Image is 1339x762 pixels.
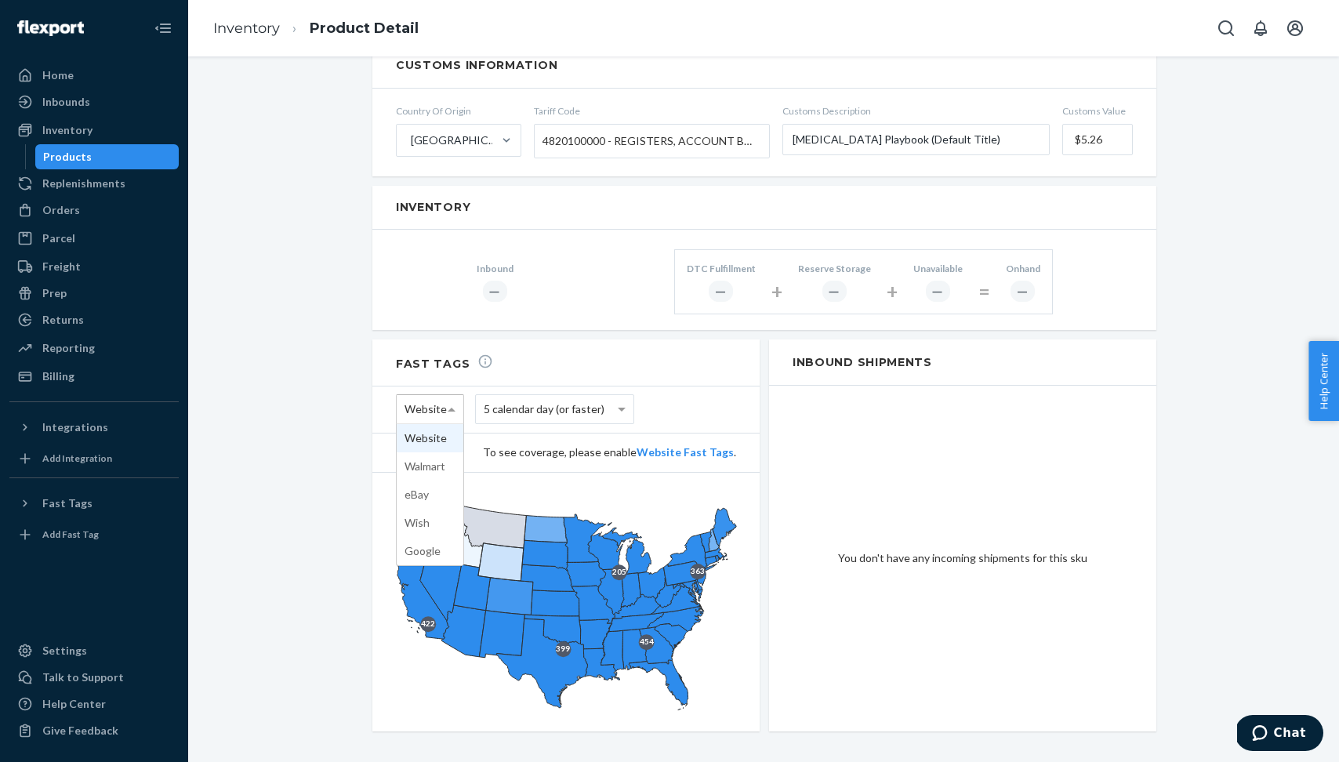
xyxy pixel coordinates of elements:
a: Prep [9,281,179,306]
div: Parcel [42,230,75,246]
div: Billing [42,368,74,384]
div: [GEOGRAPHIC_DATA] [411,132,500,148]
a: Inventory [9,118,179,143]
input: [GEOGRAPHIC_DATA] [409,132,411,148]
div: Freight [42,259,81,274]
div: Reporting [42,340,95,356]
a: Help Center [9,691,179,717]
div: Add Integration [42,452,112,465]
div: Inventory [42,122,93,138]
a: Settings [9,638,179,663]
button: Integrations [9,415,179,440]
div: Integrations [42,419,108,435]
div: To see coverage, please enable . [396,444,736,460]
a: Inbounds [9,89,179,114]
div: Inbound [477,262,513,275]
a: Freight [9,254,179,279]
div: Fast Tags [42,495,93,511]
div: You don't have any incoming shipments for this sku [769,386,1156,731]
button: Give Feedback [9,718,179,743]
span: 4820100000 - REGISTERS, ACCOUNT BOOKS, NOTEBOOKS, ORDER BOOKS, RECEIPT BOOKS, LETTER PADS, MEMORA... [542,128,753,154]
a: Replenishments [9,171,179,196]
a: Add Fast Tag [9,522,179,547]
span: Customs Value [1062,104,1133,118]
iframe: Opens a widget where you can chat to one of our agents [1237,715,1323,754]
span: Customs Description [782,104,1050,118]
div: ― [822,281,847,302]
span: Country Of Origin [396,104,521,118]
div: ― [483,281,507,302]
div: + [887,278,898,306]
div: Unavailable [913,262,963,275]
a: Website Fast Tags [637,445,734,459]
button: Open Search Box [1210,13,1242,44]
div: Products [43,149,92,165]
div: Walmart [397,452,463,481]
span: 5 calendar day (or faster) [484,396,604,423]
div: Give Feedback [42,723,118,738]
h2: Fast Tags [396,354,493,371]
div: Settings [42,643,87,659]
span: Website [405,396,447,423]
a: Returns [9,307,179,332]
div: + [771,278,782,306]
a: Home [9,63,179,88]
ol: breadcrumbs [201,5,431,52]
div: Returns [42,312,84,328]
div: Replenishments [42,176,125,191]
div: ― [926,281,950,302]
a: Inventory [213,20,280,37]
button: Fast Tags [9,491,179,516]
a: Reporting [9,336,179,361]
div: Talk to Support [42,669,124,685]
div: Add Fast Tag [42,528,99,541]
div: Google [397,537,463,565]
input: Customs Value [1062,124,1133,155]
a: Products [35,144,180,169]
div: Inbounds [42,94,90,110]
div: = [978,278,990,306]
h2: Customs Information [396,58,1133,72]
a: Orders [9,198,179,223]
div: DTC Fulfillment [687,262,756,275]
button: Close Navigation [147,13,179,44]
div: Reserve Storage [798,262,871,275]
img: Flexport logo [17,20,84,36]
div: Prep [42,285,67,301]
button: Help Center [1308,341,1339,421]
button: Talk to Support [9,665,179,690]
div: Orders [42,202,80,218]
div: Website [397,424,463,452]
a: Add Integration [9,446,179,471]
div: Onhand [1006,262,1040,275]
div: Wish [397,509,463,537]
h2: Inbound Shipments [769,339,1156,386]
button: Open notifications [1245,13,1276,44]
a: Billing [9,364,179,389]
div: ― [1011,281,1035,302]
span: Tariff Code [534,104,770,118]
div: Home [42,67,74,83]
h2: Inventory [396,201,1133,213]
button: Open account menu [1279,13,1311,44]
a: Parcel [9,226,179,251]
div: ― [709,281,733,302]
div: eBay [397,481,463,509]
a: Product Detail [310,20,419,37]
div: Help Center [42,696,106,712]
